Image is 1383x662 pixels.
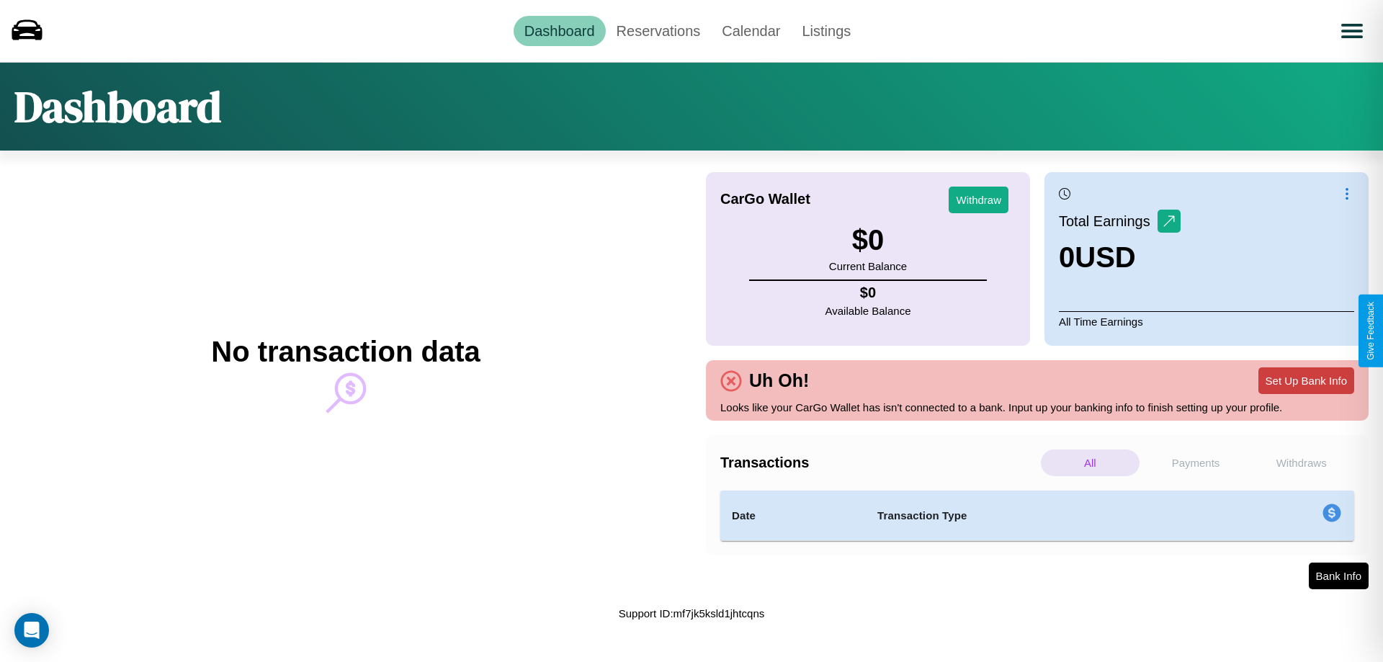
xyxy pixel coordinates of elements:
[829,224,907,256] h3: $ 0
[829,256,907,276] p: Current Balance
[1041,449,1140,476] p: All
[742,370,816,391] h4: Uh Oh!
[1059,241,1181,274] h3: 0 USD
[1147,449,1245,476] p: Payments
[1309,563,1369,589] button: Bank Info
[732,507,854,524] h4: Date
[211,336,480,368] h2: No transaction data
[1258,367,1354,394] button: Set Up Bank Info
[825,285,911,301] h4: $ 0
[949,187,1008,213] button: Withdraw
[14,77,221,136] h1: Dashboard
[825,301,911,321] p: Available Balance
[720,491,1354,541] table: simple table
[877,507,1204,524] h4: Transaction Type
[619,604,765,623] p: Support ID: mf7jk5ksld1jhtcqns
[720,455,1037,471] h4: Transactions
[1252,449,1351,476] p: Withdraws
[1366,302,1376,360] div: Give Feedback
[1059,208,1158,234] p: Total Earnings
[720,398,1354,417] p: Looks like your CarGo Wallet has isn't connected to a bank. Input up your banking info to finish ...
[711,16,791,46] a: Calendar
[791,16,861,46] a: Listings
[14,613,49,648] div: Open Intercom Messenger
[606,16,712,46] a: Reservations
[720,191,810,207] h4: CarGo Wallet
[1059,311,1354,331] p: All Time Earnings
[514,16,606,46] a: Dashboard
[1332,11,1372,51] button: Open menu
